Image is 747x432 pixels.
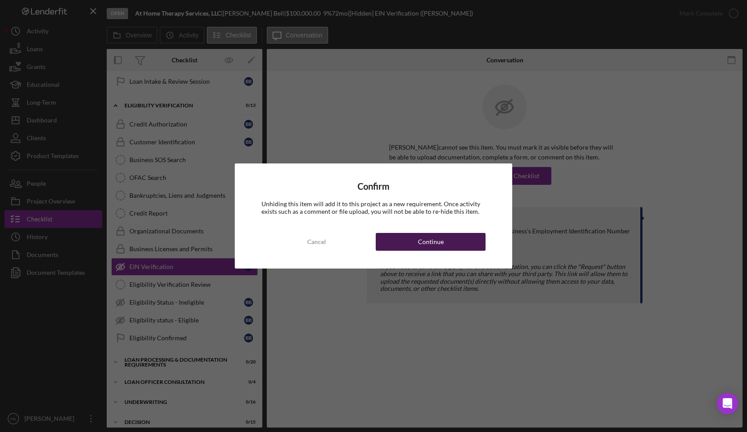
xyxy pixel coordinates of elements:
[418,233,444,251] div: Continue
[376,233,486,251] button: Continue
[307,233,326,251] div: Cancel
[717,393,738,414] div: Open Intercom Messenger
[261,181,486,192] h4: Confirm
[261,200,486,215] div: Unhiding this item will add it to this project as a new requirement. Once activity exists such as...
[261,233,371,251] button: Cancel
